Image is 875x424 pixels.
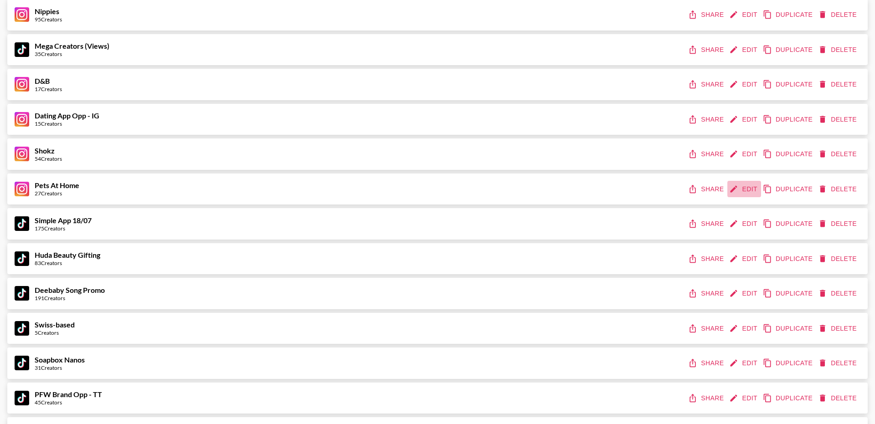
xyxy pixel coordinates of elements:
img: TikTok [15,391,29,405]
button: duplicate [761,111,816,128]
button: share [686,320,727,337]
img: TikTok [15,251,29,266]
div: 35 Creators [35,51,109,57]
strong: Dating App Opp - IG [35,111,99,120]
button: edit [727,111,761,128]
strong: Deebaby Song Promo [35,286,105,294]
button: share [686,41,727,58]
img: TikTok [15,286,29,301]
button: duplicate [761,6,816,23]
div: 83 Creators [35,260,100,266]
div: 15 Creators [35,120,99,127]
button: share [686,355,727,372]
button: edit [727,76,761,93]
button: edit [727,320,761,337]
strong: D&B [35,77,50,85]
strong: Simple App 18/07 [35,216,92,225]
strong: Mega Creators (Views) [35,41,109,50]
div: 31 Creators [35,364,85,371]
button: edit [727,285,761,302]
img: Instagram [15,77,29,92]
button: duplicate [761,146,816,163]
button: edit [727,250,761,267]
button: duplicate [761,181,816,198]
button: delete [816,355,860,372]
strong: PFW Brand Opp - TT [35,390,102,398]
button: duplicate [761,390,816,407]
button: duplicate [761,320,816,337]
div: 175 Creators [35,225,92,232]
button: share [686,146,727,163]
button: delete [816,285,860,302]
button: share [686,390,727,407]
button: delete [816,320,860,337]
button: duplicate [761,285,816,302]
button: delete [816,390,860,407]
button: delete [816,215,860,232]
button: share [686,111,727,128]
button: delete [816,6,860,23]
div: 5 Creators [35,329,75,336]
button: edit [727,215,761,232]
button: duplicate [761,215,816,232]
div: 27 Creators [35,190,79,197]
button: share [686,285,727,302]
button: duplicate [761,76,816,93]
button: edit [727,355,761,372]
div: 191 Creators [35,295,105,301]
button: edit [727,41,761,58]
img: Instagram [15,112,29,127]
button: edit [727,146,761,163]
button: delete [816,181,860,198]
button: share [686,250,727,267]
button: delete [816,146,860,163]
div: 54 Creators [35,155,62,162]
img: Instagram [15,147,29,161]
button: duplicate [761,355,816,372]
div: 17 Creators [35,86,62,92]
button: share [686,76,727,93]
strong: Soapbox Nanos [35,355,85,364]
div: 95 Creators [35,16,62,23]
img: TikTok [15,356,29,370]
strong: Pets At Home [35,181,79,189]
strong: Swiss-based [35,320,75,329]
img: Instagram [15,7,29,22]
button: share [686,181,727,198]
strong: Huda Beauty Gifting [35,250,100,259]
button: delete [816,76,860,93]
div: 45 Creators [35,399,102,406]
button: delete [816,41,860,58]
img: TikTok [15,321,29,336]
button: duplicate [761,250,816,267]
button: duplicate [761,41,816,58]
strong: Shokz [35,146,55,155]
button: share [686,6,727,23]
button: delete [816,250,860,267]
button: edit [727,6,761,23]
button: edit [727,181,761,198]
button: share [686,215,727,232]
img: Instagram [15,182,29,196]
img: TikTok [15,42,29,57]
button: delete [816,111,860,128]
strong: Nippies [35,7,59,15]
img: TikTok [15,216,29,231]
button: edit [727,390,761,407]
